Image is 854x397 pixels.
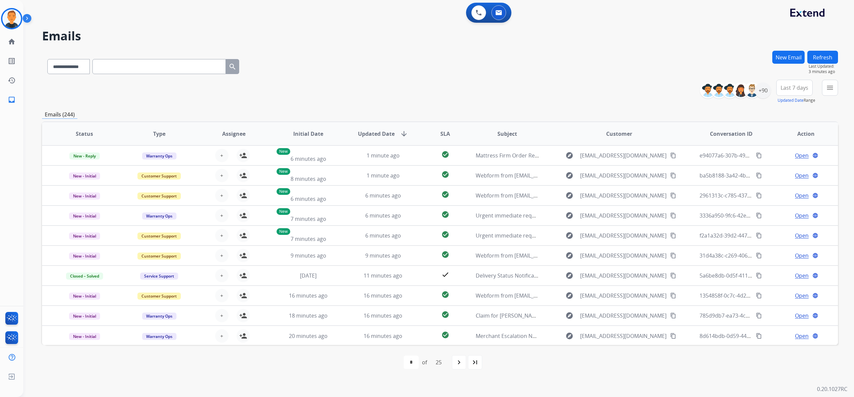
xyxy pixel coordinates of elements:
[795,332,809,340] span: Open
[812,333,818,339] mat-icon: language
[812,152,818,158] mat-icon: language
[670,233,676,239] mat-icon: content_copy
[476,332,608,340] span: Merchant Escalation Notification for Request 660038
[76,130,93,138] span: Status
[239,252,247,260] mat-icon: person_add
[756,313,762,319] mat-icon: content_copy
[580,191,667,200] span: [EMAIL_ADDRESS][DOMAIN_NAME]
[455,358,463,366] mat-icon: navigate_next
[69,253,100,260] span: New - Initial
[670,273,676,279] mat-icon: content_copy
[153,130,165,138] span: Type
[565,171,573,179] mat-icon: explore
[471,358,479,366] mat-icon: last_page
[700,312,801,319] span: 785d9db7-ea73-4c0c-849f-a1e29924c1cb
[441,311,449,319] mat-icon: check_circle
[565,292,573,300] mat-icon: explore
[565,212,573,220] mat-icon: explore
[700,212,800,219] span: 3336a950-9fc6-42ea-a2b0-b4539926f2d6
[700,292,802,299] span: 1354858f-0c7c-4d24-b403-aeb824da73ea
[756,152,762,158] mat-icon: content_copy
[441,211,449,219] mat-icon: check_circle
[756,293,762,299] mat-icon: content_copy
[772,51,805,64] button: New Email
[8,38,16,46] mat-icon: home
[700,252,801,259] span: 31d4a38c-c269-406f-8988-9d7ca8661bce
[795,252,809,260] span: Open
[441,150,449,158] mat-icon: check_circle
[565,151,573,159] mat-icon: explore
[215,329,229,343] button: +
[670,213,676,219] mat-icon: content_copy
[812,273,818,279] mat-icon: language
[239,232,247,240] mat-icon: person_add
[239,292,247,300] mat-icon: person_add
[364,292,402,299] span: 16 minutes ago
[795,171,809,179] span: Open
[365,212,401,219] span: 6 minutes ago
[755,82,771,98] div: +90
[220,151,223,159] span: +
[365,252,401,259] span: 9 minutes ago
[220,292,223,300] span: +
[137,293,181,300] span: Customer Support
[277,148,290,155] p: New
[441,291,449,299] mat-icon: check_circle
[756,273,762,279] mat-icon: content_copy
[756,233,762,239] mat-icon: content_copy
[69,213,100,220] span: New - Initial
[291,155,326,162] span: 6 minutes ago
[142,152,176,159] span: Warranty Ops
[8,57,16,65] mat-icon: list_alt
[239,312,247,320] mat-icon: person_add
[670,293,676,299] mat-icon: content_copy
[580,151,667,159] span: [EMAIL_ADDRESS][DOMAIN_NAME]
[580,292,667,300] span: [EMAIL_ADDRESS][DOMAIN_NAME]
[291,195,326,203] span: 6 minutes ago
[756,172,762,178] mat-icon: content_copy
[441,331,449,339] mat-icon: check_circle
[826,84,834,92] mat-icon: menu
[809,69,838,74] span: 3 minutes ago
[778,97,815,103] span: Range
[565,232,573,240] mat-icon: explore
[763,122,838,145] th: Action
[69,293,100,300] span: New - Initial
[69,313,100,320] span: New - Initial
[700,192,801,199] span: 2961313c-c785-4373-bb1e-2f75448d2033
[756,253,762,259] mat-icon: content_copy
[476,292,627,299] span: Webform from [EMAIL_ADDRESS][DOMAIN_NAME] on [DATE]
[476,252,627,259] span: Webform from [EMAIL_ADDRESS][DOMAIN_NAME] on [DATE]
[137,253,181,260] span: Customer Support
[239,272,247,280] mat-icon: person_add
[795,312,809,320] span: Open
[565,191,573,200] mat-icon: explore
[220,212,223,220] span: +
[239,191,247,200] mat-icon: person_add
[367,152,400,159] span: 1 minute ago
[222,130,246,138] span: Assignee
[365,232,401,239] span: 6 minutes ago
[812,172,818,178] mat-icon: language
[291,215,326,223] span: 7 minutes ago
[239,151,247,159] mat-icon: person_add
[670,333,676,339] mat-icon: content_copy
[277,188,290,195] p: New
[220,171,223,179] span: +
[229,63,237,71] mat-icon: search
[289,312,328,319] span: 18 minutes ago
[291,252,326,259] span: 9 minutes ago
[795,191,809,200] span: Open
[69,333,100,340] span: New - Initial
[215,249,229,262] button: +
[670,172,676,178] mat-icon: content_copy
[42,29,838,43] h2: Emails
[215,289,229,302] button: +
[812,313,818,319] mat-icon: language
[476,172,627,179] span: Webform from [EMAIL_ADDRESS][DOMAIN_NAME] on [DATE]
[220,332,223,340] span: +
[300,272,317,279] span: [DATE]
[670,253,676,259] mat-icon: content_copy
[69,172,100,179] span: New - Initial
[277,228,290,235] p: New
